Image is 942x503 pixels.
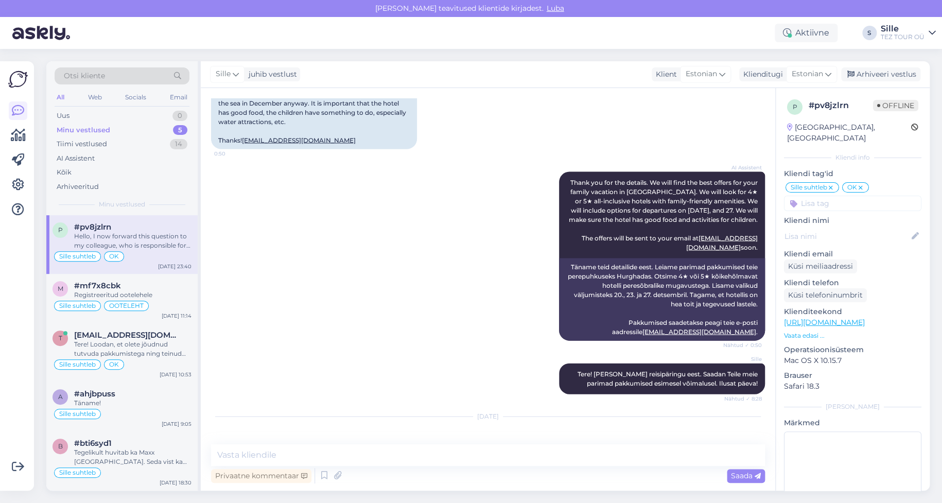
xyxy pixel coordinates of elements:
[731,471,761,480] span: Saada
[723,341,762,349] span: Nähtud ✓ 0:50
[109,303,144,309] span: OOTELEHT
[74,281,121,290] span: #mf7x8cbk
[652,69,677,80] div: Klient
[216,68,231,80] span: Sille
[686,68,717,80] span: Estonian
[809,99,873,112] div: # pv8jzlrn
[784,288,867,302] div: Küsi telefoninumbrit
[57,139,107,149] div: Tiimi vestlused
[775,24,838,42] div: Aktiivne
[784,418,921,428] p: Märkmed
[787,122,911,144] div: [GEOGRAPHIC_DATA], [GEOGRAPHIC_DATA]
[544,4,567,13] span: Luba
[211,469,311,483] div: Privaatne kommentaar
[74,290,191,300] div: Registreeritud ootelehele
[723,355,762,362] span: Sille
[57,182,99,192] div: Arhiveeritud
[59,470,96,476] span: Sille suhtleb
[8,70,28,89] img: Askly Logo
[784,318,865,327] a: [URL][DOMAIN_NAME]
[59,303,96,309] span: Sille suhtleb
[723,163,762,171] span: AI Assistent
[162,420,191,428] div: [DATE] 9:05
[784,344,921,355] p: Operatsioonisüsteem
[59,253,96,259] span: Sille suhtleb
[109,253,119,259] span: OK
[793,103,797,111] span: p
[86,91,104,104] div: Web
[784,153,921,162] div: Kliendi info
[173,125,187,135] div: 5
[57,167,72,178] div: Kõik
[784,355,921,366] p: Mac OS X 10.15.7
[74,439,112,448] span: #bti6syd1
[99,200,145,209] span: Minu vestlused
[74,222,111,232] span: #pv8jzlrn
[784,402,921,411] div: [PERSON_NAME]
[784,259,857,273] div: Küsi meiliaadressi
[578,370,759,387] span: Tere! [PERSON_NAME] reisipäringu eest. Saadan Teile meie parimad pakkumised esimesel võimalusel. ...
[57,125,110,135] div: Minu vestlused
[74,340,191,358] div: Tere! Loodan, et olete jõudnud tutvuda pakkumistega ning teinud valiku. Ootan väga Teie vastust:)
[569,178,759,251] span: Thank you for the details. We will find the best offers for your family vacation in [GEOGRAPHIC_D...
[881,25,936,41] a: SilleTEZ TOUR OÜ
[739,69,783,80] div: Klienditugi
[642,327,756,335] a: [EMAIL_ADDRESS][DOMAIN_NAME]
[881,33,924,41] div: TEZ TOUR OÜ
[686,234,758,251] a: [EMAIL_ADDRESS][DOMAIN_NAME]
[211,411,765,421] div: [DATE]
[59,411,96,417] span: Sille suhtleb
[57,153,95,164] div: AI Assistent
[873,100,918,111] span: Offline
[841,67,920,81] div: Arhiveeri vestlus
[559,258,765,340] div: Täname teid detailide eest. Leiame parimad pakkumised teie perepuhkuseks Hurghadas. Otsime 4★ või...
[74,389,115,398] span: #ahjbpuss
[881,25,924,33] div: Sille
[64,71,105,81] span: Otsi kliente
[123,91,148,104] div: Socials
[784,196,921,211] input: Lisa tag
[59,334,62,342] span: t
[791,184,827,190] span: Sille suhtleb
[245,69,297,80] div: juhib vestlust
[160,479,191,487] div: [DATE] 18:30
[784,306,921,317] p: Klienditeekond
[784,168,921,179] p: Kliendi tag'id
[784,381,921,392] p: Safari 18.3
[242,136,356,144] a: [EMAIL_ADDRESS][DOMAIN_NAME]
[162,312,191,320] div: [DATE] 11:14
[784,331,921,340] p: Vaata edasi ...
[55,91,66,104] div: All
[168,91,189,104] div: Email
[784,277,921,288] p: Kliendi telefon
[58,442,63,450] span: b
[74,331,181,340] span: tanel_prii@hotmail.com
[723,394,762,402] span: Nähtud ✓ 8:28
[784,249,921,259] p: Kliendi email
[74,398,191,408] div: Täname!
[58,226,63,234] span: p
[172,111,187,121] div: 0
[58,285,63,292] span: m
[158,263,191,270] div: [DATE] 23:40
[58,393,63,401] span: a
[109,361,119,368] span: OK
[160,371,191,378] div: [DATE] 10:53
[59,361,96,368] span: Sille suhtleb
[847,184,857,190] span: OK
[214,149,253,157] span: 0:50
[784,370,921,381] p: Brauser
[170,139,187,149] div: 14
[74,448,191,466] div: Tegelikult huvitab ka Maxx [GEOGRAPHIC_DATA]. Seda vist ka süsteemis ei ole
[792,68,823,80] span: Estonian
[784,231,910,242] input: Lisa nimi
[862,26,877,40] div: S
[74,232,191,250] div: Hello, I now forward this question to my colleague, who is responsible for this. The reply will b...
[57,111,69,121] div: Uus
[784,215,921,226] p: Kliendi nimi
